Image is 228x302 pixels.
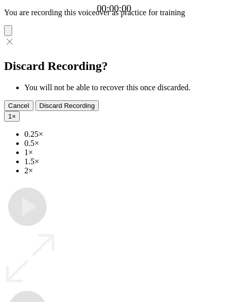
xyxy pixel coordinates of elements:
li: 1.5× [24,157,224,166]
a: 00:00:00 [97,3,131,14]
li: 2× [24,166,224,175]
button: 1× [4,111,20,122]
li: You will not be able to recover this once discarded. [24,83,224,92]
li: 0.25× [24,130,224,139]
p: You are recording this voiceover as practice for training [4,8,224,17]
h2: Discard Recording? [4,59,224,73]
li: 1× [24,148,224,157]
span: 1 [8,112,12,120]
button: Cancel [4,100,33,111]
button: Discard Recording [35,100,99,111]
li: 0.5× [24,139,224,148]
